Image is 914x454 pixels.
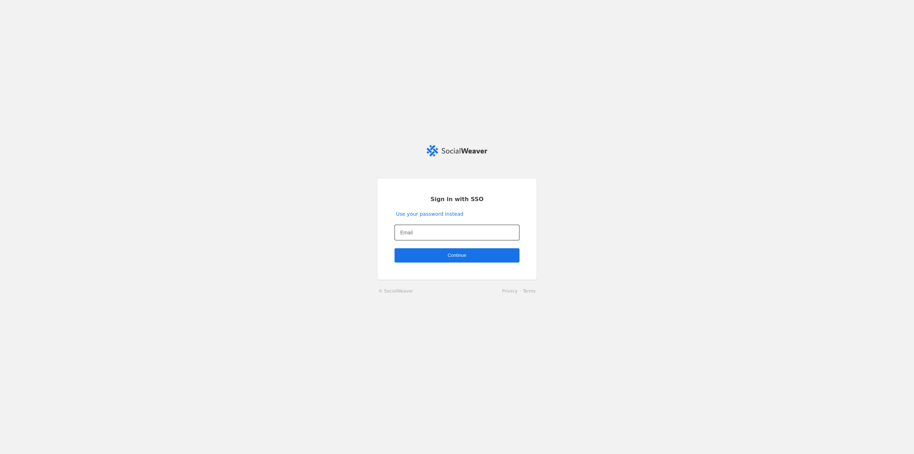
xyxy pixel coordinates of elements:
[431,195,484,203] span: Sign in with SSO
[400,228,413,237] mat-label: Email
[448,252,466,259] span: Continue
[378,288,413,295] a: © SocialWeaver
[395,248,519,263] button: Continue
[502,289,517,294] a: Privacy
[523,289,536,294] a: Terms
[518,288,523,295] li: ·
[396,210,463,218] a: Use your password instead
[400,228,514,237] input: Email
